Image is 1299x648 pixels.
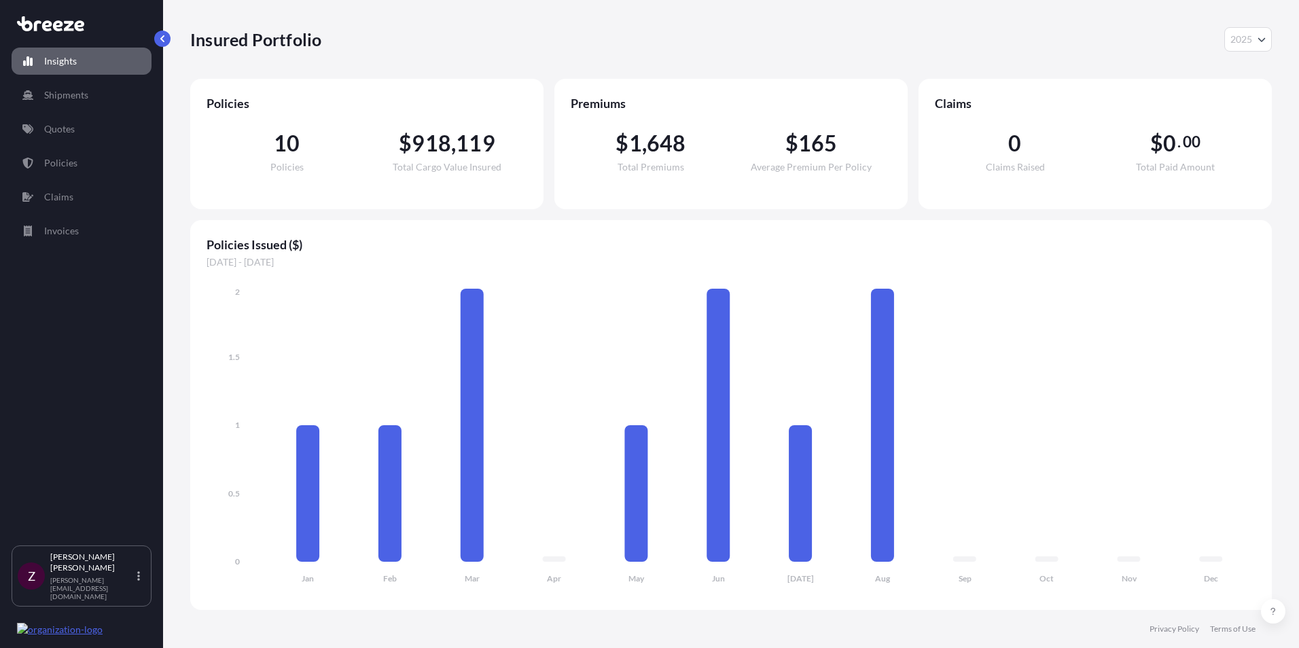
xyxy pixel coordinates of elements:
[12,149,152,177] a: Policies
[44,224,79,238] p: Invoices
[228,352,240,362] tspan: 1.5
[571,95,891,111] span: Premiums
[235,287,240,297] tspan: 2
[787,573,814,583] tspan: [DATE]
[618,162,684,172] span: Total Premiums
[17,623,103,636] img: organization-logo
[12,183,152,211] a: Claims
[959,573,972,583] tspan: Sep
[798,132,838,154] span: 165
[44,190,73,204] p: Claims
[44,54,77,68] p: Insights
[642,132,647,154] span: ,
[44,88,88,102] p: Shipments
[547,573,561,583] tspan: Apr
[50,576,135,600] p: [PERSON_NAME][EMAIL_ADDRESS][DOMAIN_NAME]
[465,573,480,583] tspan: Mar
[875,573,891,583] tspan: Aug
[1210,624,1256,634] a: Terms of Use
[302,573,314,583] tspan: Jan
[1183,137,1200,147] span: 00
[1177,137,1181,147] span: .
[1163,132,1176,154] span: 0
[1150,132,1163,154] span: $
[647,132,686,154] span: 648
[412,132,451,154] span: 918
[235,420,240,430] tspan: 1
[751,162,872,172] span: Average Premium Per Policy
[44,156,77,170] p: Policies
[1224,27,1272,52] button: Year Selector
[235,556,240,566] tspan: 0
[935,95,1256,111] span: Claims
[393,162,501,172] span: Total Cargo Value Insured
[712,573,725,583] tspan: Jun
[1204,573,1218,583] tspan: Dec
[1230,33,1252,46] span: 2025
[50,552,135,573] p: [PERSON_NAME] [PERSON_NAME]
[399,132,412,154] span: $
[44,122,75,136] p: Quotes
[207,255,1256,269] span: [DATE] - [DATE]
[207,95,527,111] span: Policies
[28,569,35,583] span: Z
[1150,624,1199,634] a: Privacy Policy
[12,48,152,75] a: Insights
[785,132,798,154] span: $
[383,573,397,583] tspan: Feb
[629,132,642,154] span: 1
[12,217,152,245] a: Invoices
[207,236,1256,253] span: Policies Issued ($)
[1122,573,1137,583] tspan: Nov
[190,29,321,50] p: Insured Portfolio
[986,162,1045,172] span: Claims Raised
[451,132,456,154] span: ,
[228,488,240,499] tspan: 0.5
[12,82,152,109] a: Shipments
[1039,573,1054,583] tspan: Oct
[1136,162,1215,172] span: Total Paid Amount
[616,132,628,154] span: $
[274,132,300,154] span: 10
[456,132,495,154] span: 119
[12,115,152,143] a: Quotes
[628,573,645,583] tspan: May
[1008,132,1021,154] span: 0
[270,162,304,172] span: Policies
